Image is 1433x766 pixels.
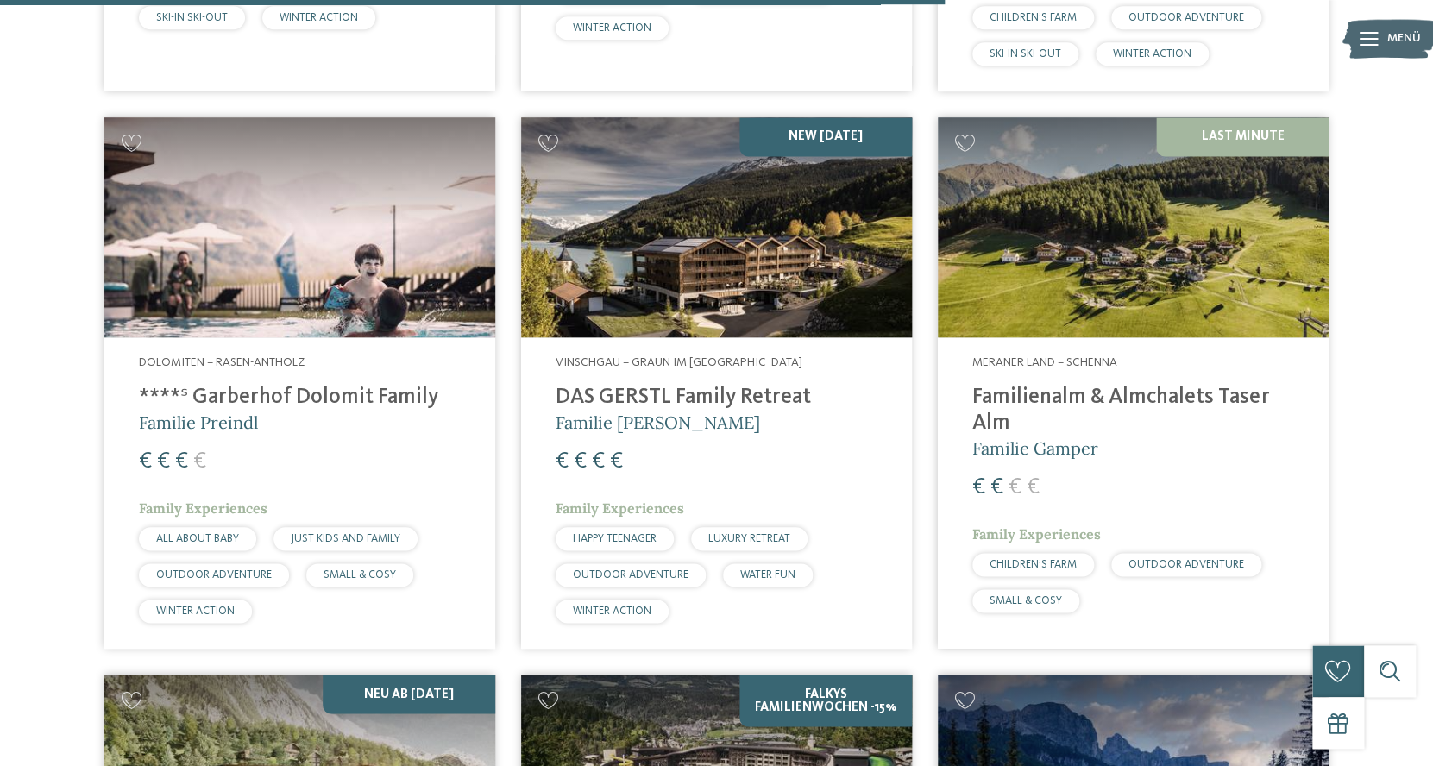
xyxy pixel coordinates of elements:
span: Meraner Land – Schenna [972,356,1117,368]
span: CHILDREN’S FARM [990,12,1077,23]
span: € [556,450,569,473]
span: SKI-IN SKI-OUT [990,48,1061,60]
span: WINTER ACTION [1113,48,1191,60]
a: Familienhotels gesucht? Hier findet ihr die besten! Last Minute Meraner Land – Schenna Familienal... [938,117,1329,648]
span: € [1027,476,1040,499]
span: Dolomiten – Rasen-Antholz [139,356,305,368]
span: ALL ABOUT BABY [156,533,239,544]
span: OUTDOOR ADVENTURE [573,569,688,581]
span: WINTER ACTION [573,22,651,34]
span: € [972,476,985,499]
span: Family Experiences [972,525,1101,543]
span: Familie Gamper [972,437,1098,459]
span: Family Experiences [556,499,684,517]
a: Familienhotels gesucht? Hier findet ihr die besten! Dolomiten – Rasen-Antholz ****ˢ Garberhof Dol... [104,117,495,648]
span: Familie [PERSON_NAME] [556,411,760,433]
h4: Familienalm & Almchalets Taser Alm [972,385,1294,436]
span: € [592,450,605,473]
span: Vinschgau – Graun im [GEOGRAPHIC_DATA] [556,356,802,368]
span: WINTER ACTION [156,606,235,617]
span: HAPPY TEENAGER [573,533,657,544]
span: Familie Preindl [139,411,258,433]
a: Familienhotels gesucht? Hier findet ihr die besten! NEW [DATE] Vinschgau – Graun im [GEOGRAPHIC_D... [521,117,912,648]
span: SMALL & COSY [324,569,396,581]
span: WINTER ACTION [573,606,651,617]
img: Familienhotels gesucht? Hier findet ihr die besten! [521,117,912,337]
span: OUTDOOR ADVENTURE [156,569,272,581]
span: LUXURY RETREAT [708,533,790,544]
span: OUTDOOR ADVENTURE [1128,12,1244,23]
h4: ****ˢ Garberhof Dolomit Family [139,385,461,411]
span: CHILDREN’S FARM [990,559,1077,570]
span: SMALL & COSY [990,595,1062,606]
span: € [175,450,188,473]
img: Familienhotels gesucht? Hier findet ihr die besten! [938,117,1329,337]
span: € [610,450,623,473]
span: JUST KIDS AND FAMILY [291,533,400,544]
span: WINTER ACTION [280,12,358,23]
span: € [193,450,206,473]
span: € [574,450,587,473]
span: Family Experiences [139,499,267,517]
span: SKI-IN SKI-OUT [156,12,228,23]
span: WATER FUN [740,569,795,581]
span: € [157,450,170,473]
span: OUTDOOR ADVENTURE [1128,559,1244,570]
img: Familienhotels gesucht? Hier findet ihr die besten! [104,117,495,337]
span: € [990,476,1003,499]
span: € [1009,476,1021,499]
h4: DAS GERSTL Family Retreat [556,385,877,411]
span: € [139,450,152,473]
